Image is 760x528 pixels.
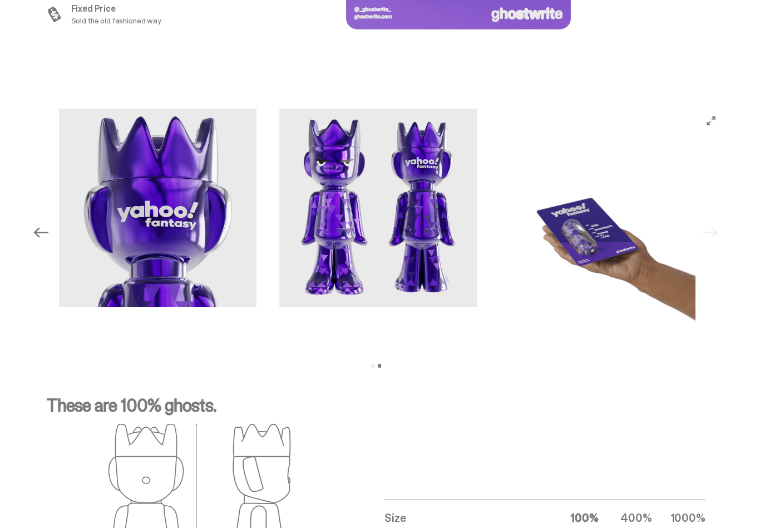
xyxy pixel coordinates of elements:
[47,397,705,424] p: These are 100% ghosts.
[371,365,374,368] button: View slide 1
[500,109,698,357] img: Yahoo-HG---8.png
[279,109,477,307] img: Yahoo-MG-6.png
[71,5,161,14] p: Fixed Price
[29,221,53,245] button: Previous
[704,115,718,128] button: View full-screen
[71,17,161,25] p: Sold the old fashioned way
[378,365,381,368] button: View slide 2
[59,109,257,307] img: Yahoo-MG-4.png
